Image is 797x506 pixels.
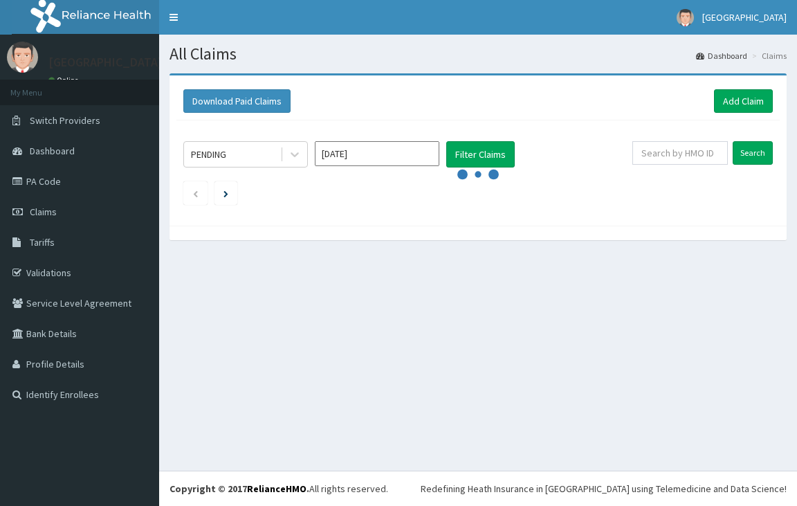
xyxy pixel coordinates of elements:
[733,141,773,165] input: Search
[696,50,747,62] a: Dashboard
[183,89,291,113] button: Download Paid Claims
[30,114,100,127] span: Switch Providers
[457,154,499,195] svg: audio-loading
[30,206,57,218] span: Claims
[170,45,787,63] h1: All Claims
[315,141,439,166] input: Select Month and Year
[7,42,38,73] img: User Image
[48,56,163,69] p: [GEOGRAPHIC_DATA]
[446,141,515,168] button: Filter Claims
[191,147,226,161] div: PENDING
[702,11,787,24] span: [GEOGRAPHIC_DATA]
[749,50,787,62] li: Claims
[714,89,773,113] a: Add Claim
[223,187,228,199] a: Next page
[192,187,199,199] a: Previous page
[159,471,797,506] footer: All rights reserved.
[421,482,787,496] div: Redefining Heath Insurance in [GEOGRAPHIC_DATA] using Telemedicine and Data Science!
[48,75,82,85] a: Online
[632,141,728,165] input: Search by HMO ID
[30,236,55,249] span: Tariffs
[247,482,306,495] a: RelianceHMO
[30,145,75,157] span: Dashboard
[170,482,309,495] strong: Copyright © 2017 .
[677,9,694,26] img: User Image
